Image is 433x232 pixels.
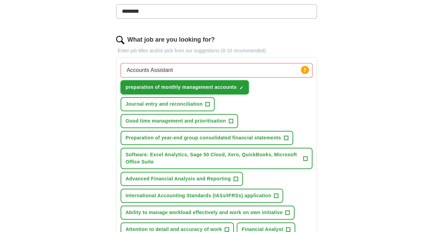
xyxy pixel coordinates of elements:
[125,175,231,182] span: Advanced Financial Analysis and Reporting
[125,117,226,125] span: Good time management and prioritisation
[121,189,283,203] button: International Accounting Standards (IASs/IFRSs) application
[125,101,203,108] span: Journal entry and reconciliation
[125,84,237,91] span: preparation of monthly management accounts
[116,36,124,44] img: search.png
[121,97,215,111] button: Journal entry and reconciliation
[239,85,244,91] span: ✓
[121,205,295,220] button: Ability to manage workload effectively and work on own initiative
[121,131,293,145] button: Preparation of year-end group consolidated financial statements
[127,35,215,44] label: What job are you looking for?
[121,80,249,94] button: preparation of monthly management accounts✓
[121,148,312,169] button: Software: Excel Analytics, Sage 50 Cloud, Xero, QuickBooks, Microsoft Office Suite
[125,209,282,216] span: Ability to manage workload effectively and work on own initiative
[125,192,271,199] span: International Accounting Standards (IASs/IFRSs) application
[116,47,317,54] p: Enter job titles and/or pick from our suggestions (6-10 recommended)
[125,151,300,166] span: Software: Excel Analytics, Sage 50 Cloud, Xero, QuickBooks, Microsoft Office Suite
[121,114,238,128] button: Good time management and prioritisation
[121,172,243,186] button: Advanced Financial Analysis and Reporting
[125,134,281,141] span: Preparation of year-end group consolidated financial statements
[121,63,312,77] input: Type a job title and press enter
